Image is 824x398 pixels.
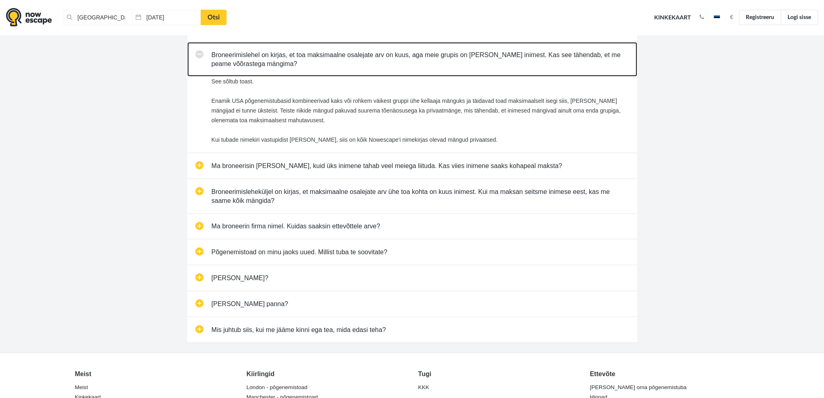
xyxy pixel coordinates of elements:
a: Mis juhtub siis, kui me jääme kinni ega tea, mida edasi teha? [187,317,637,343]
a: Ma broneerisin [PERSON_NAME], kuid üks inimene tahab veel meiega liituda. Kas viies inimene saaks... [187,153,637,179]
a: [PERSON_NAME] oma põgenemistuba [590,381,687,393]
button: € [726,13,737,21]
p: See sõltub toast. Enamik USA põgenemistubasid kombineerivad kaks või rohkem väikest gruppi ühe ke... [212,77,629,145]
div: Ettevõte [590,369,749,379]
input: Kuupäev [132,10,201,25]
a: KKK [418,381,429,393]
a: Logi sisse [781,10,818,25]
a: Broneerimisleheküljel on kirjas, et maksimaalne osalejate arv ühe toa kohta on kuus inimest. Kui ... [187,179,637,213]
a: Ma broneerin firma nimel. Kuidas saaksin ettevõttele arve? [187,214,637,239]
a: Otsi [201,10,227,25]
strong: € [730,15,733,20]
img: logo [6,8,52,27]
a: London - põgenemistoad [246,381,307,393]
a: Meist [75,381,88,393]
div: Tugi [418,369,578,379]
div: Meist [75,369,234,379]
a: Broneerimislehel on kirjas, et toa maksimaalne osalejate arv on kuus, aga meie grupis on [PERSON_... [187,42,637,77]
a: [PERSON_NAME] panna? [187,291,637,317]
a: Põgenemistoad on minu jaoks uued. Millist tuba te soovitate? [187,239,637,265]
img: et.jpg [714,15,720,19]
a: Registreeru [739,10,781,25]
input: Koha või toa nimi [63,10,132,25]
div: Kiirlingid [246,369,406,379]
a: [PERSON_NAME]? [187,265,637,291]
a: Kinkekaart [651,9,693,27]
